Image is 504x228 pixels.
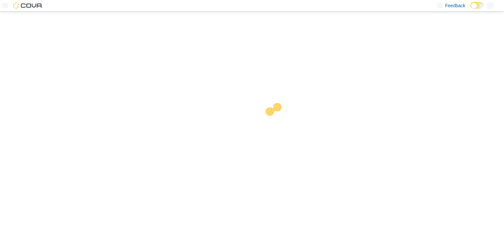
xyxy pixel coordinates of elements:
[13,2,43,9] img: Cova
[471,2,484,9] input: Dark Mode
[445,2,465,9] span: Feedback
[252,98,301,147] img: cova-loader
